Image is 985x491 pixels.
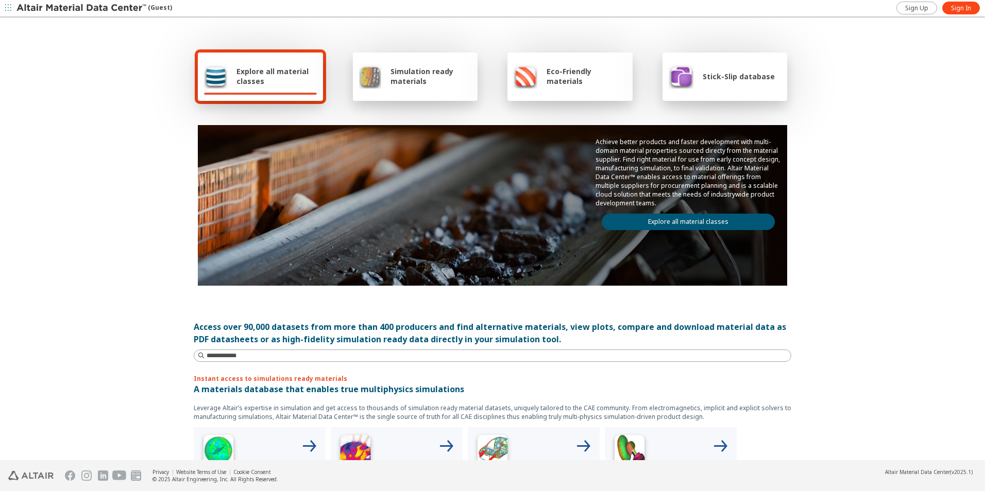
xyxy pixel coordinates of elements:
p: Achieve better products and faster development with multi-domain material properties sourced dire... [596,137,781,207]
img: Altair Material Data Center [16,3,148,13]
span: Eco-Friendly materials [547,66,626,86]
img: High Frequency Icon [198,431,239,472]
a: Website Terms of Use [176,468,226,476]
img: Crash Analyses Icon [609,431,650,472]
p: A materials database that enables true multiphysics simulations [194,383,791,395]
div: © 2025 Altair Engineering, Inc. All Rights Reserved. [152,476,278,483]
div: Access over 90,000 datasets from more than 400 producers and find alternative materials, view plo... [194,321,791,345]
img: Altair Engineering [8,471,54,480]
span: Explore all material classes [236,66,317,86]
a: Explore all material classes [602,214,775,230]
span: Altair Material Data Center [885,468,950,476]
span: Simulation ready materials [390,66,471,86]
img: Structural Analyses Icon [472,431,513,472]
img: Stick-Slip database [669,64,693,89]
a: Privacy [152,468,169,476]
div: (v2025.1) [885,468,973,476]
img: Eco-Friendly materials [514,64,537,89]
span: Stick-Slip database [703,72,775,81]
p: Instant access to simulations ready materials [194,374,791,383]
a: Sign In [942,2,980,14]
img: Low Frequency Icon [335,431,376,472]
a: Sign Up [896,2,937,14]
img: Explore all material classes [204,64,227,89]
p: Leverage Altair’s expertise in simulation and get access to thousands of simulation ready materia... [194,404,791,421]
a: Cookie Consent [233,468,271,476]
span: Sign Up [905,4,928,12]
div: (Guest) [16,3,172,13]
img: Simulation ready materials [359,64,381,89]
span: Sign In [951,4,971,12]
